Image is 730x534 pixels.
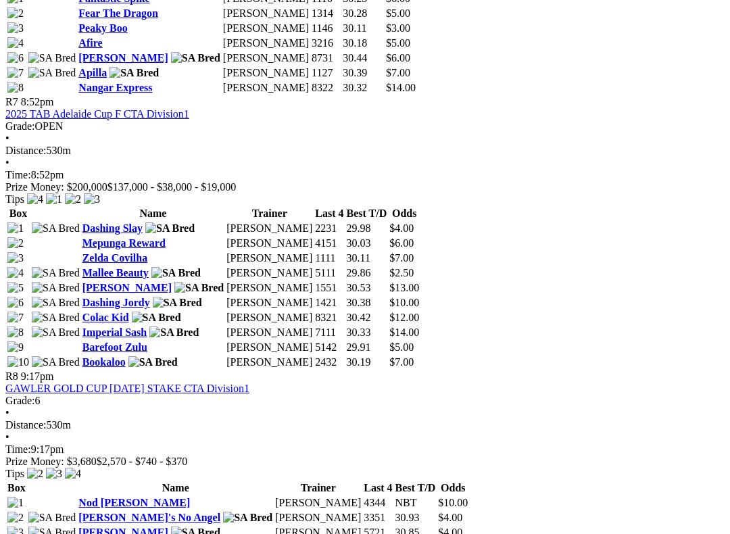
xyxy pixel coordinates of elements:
th: Name [78,481,273,495]
a: Bookaloo [82,356,126,368]
a: Afire [78,37,102,49]
img: 1 [46,193,62,205]
td: 30.28 [342,7,384,20]
td: 29.98 [346,222,388,235]
span: $5.00 [386,7,410,19]
div: OPEN [5,120,725,132]
td: 30.18 [342,37,384,50]
img: SA Bred [109,67,159,79]
th: Name [82,207,225,220]
td: 30.53 [346,281,388,295]
td: [PERSON_NAME] [222,66,310,80]
td: [PERSON_NAME] [274,496,362,510]
span: R8 [5,370,18,382]
td: [PERSON_NAME] [226,296,313,310]
td: 2432 [314,356,344,369]
td: 3216 [311,37,341,50]
img: 8 [7,326,24,339]
img: SA Bred [32,282,80,294]
img: SA Bred [32,222,80,235]
th: Last 4 [314,207,344,220]
img: SA Bred [32,312,80,324]
td: [PERSON_NAME] [274,511,362,525]
td: [PERSON_NAME] [226,237,313,250]
img: 2 [65,193,81,205]
span: Distance: [5,145,46,156]
span: $6.00 [386,52,410,64]
td: 4151 [314,237,344,250]
img: 6 [7,52,24,64]
span: Time: [5,443,31,455]
td: 30.11 [342,22,384,35]
td: 29.91 [346,341,388,354]
img: SA Bred [32,356,80,368]
td: 8321 [314,311,344,324]
a: Fear The Dragon [78,7,158,19]
td: [PERSON_NAME] [226,222,313,235]
img: 8 [7,82,24,94]
th: Odds [437,481,468,495]
td: 1314 [311,7,341,20]
td: [PERSON_NAME] [222,51,310,65]
img: 4 [27,193,43,205]
td: [PERSON_NAME] [226,356,313,369]
td: [PERSON_NAME] [226,326,313,339]
span: R7 [5,96,18,107]
span: $2,570 - $740 - $370 [97,456,188,467]
span: $5.00 [389,341,414,353]
td: 30.39 [342,66,384,80]
td: [PERSON_NAME] [226,311,313,324]
img: 7 [7,67,24,79]
td: NBT [395,496,437,510]
td: 2231 [314,222,344,235]
span: $7.00 [389,356,414,368]
td: 30.32 [342,81,384,95]
td: [PERSON_NAME] [222,22,310,35]
span: $2.50 [389,267,414,278]
span: $5.00 [386,37,410,49]
span: 9:17pm [21,370,54,382]
img: SA Bred [28,52,76,64]
td: 5111 [314,266,344,280]
span: Tips [5,468,24,479]
td: [PERSON_NAME] [222,7,310,20]
span: • [5,157,9,168]
img: 3 [7,252,24,264]
td: 30.44 [342,51,384,65]
a: Dashing Slay [82,222,143,234]
span: • [5,407,9,418]
td: [PERSON_NAME] [222,37,310,50]
div: 9:17pm [5,443,725,456]
img: 2 [7,237,24,249]
img: SA Bred [223,512,272,524]
span: Grade: [5,120,35,132]
td: 30.19 [346,356,388,369]
th: Last 4 [363,481,393,495]
img: SA Bred [145,222,195,235]
span: $7.00 [386,67,410,78]
td: 30.93 [395,511,437,525]
a: Colac Kid [82,312,129,323]
span: Time: [5,169,31,180]
a: Apilla [78,67,107,78]
div: Prize Money: $200,000 [5,181,725,193]
span: $4.00 [389,222,414,234]
a: [PERSON_NAME]'s No Angel [78,512,220,523]
img: SA Bred [132,312,181,324]
div: 6 [5,395,725,407]
td: 29.86 [346,266,388,280]
img: 4 [7,267,24,279]
td: 3351 [363,511,393,525]
span: $10.00 [438,497,468,508]
a: GAWLER GOLD CUP [DATE] STAKE CTA Division1 [5,383,249,394]
img: SA Bred [128,356,178,368]
img: 6 [7,297,24,309]
img: 2 [7,512,24,524]
img: SA Bred [28,67,76,79]
a: [PERSON_NAME] [82,282,172,293]
span: $6.00 [389,237,414,249]
td: 30.11 [346,251,388,265]
a: Mepunga Reward [82,237,166,249]
a: Peaky Boo [78,22,127,34]
a: Imperial Sash [82,326,147,338]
